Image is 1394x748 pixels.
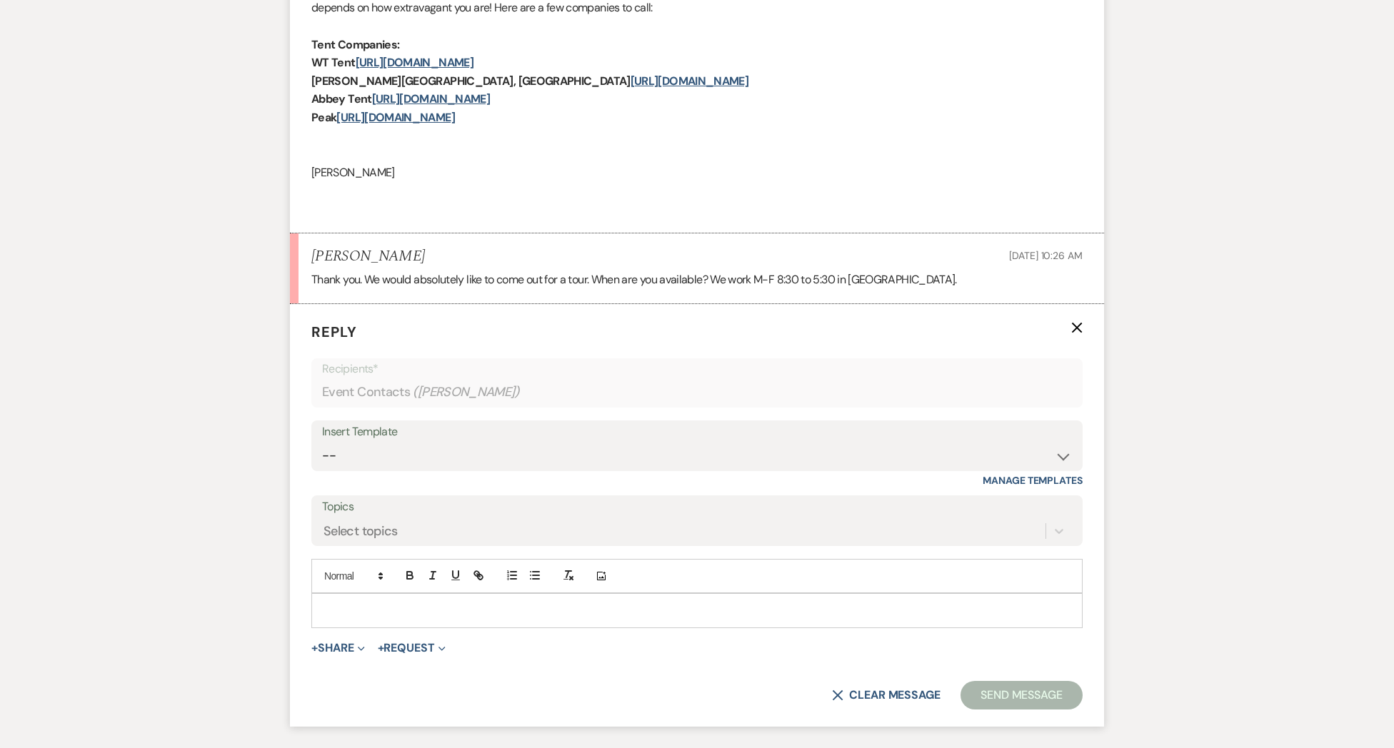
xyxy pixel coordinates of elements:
a: [URL][DOMAIN_NAME] [631,74,748,89]
p: Thank you. We would absolutely like to come out for a tour. When are you available? We work M-F 8... [311,271,1083,289]
button: Share [311,642,365,654]
strong: Peak [311,110,336,125]
button: Request [378,642,446,654]
p: Recipients* [322,360,1072,378]
div: Insert Template [322,422,1072,443]
button: Send Message [961,681,1083,709]
p: [PERSON_NAME] [311,163,1083,182]
a: [URL][DOMAIN_NAME] [372,91,490,106]
a: [URL][DOMAIN_NAME] [356,55,473,70]
a: Manage Templates [983,474,1083,487]
div: Select topics [324,522,398,541]
span: + [311,642,318,654]
label: Topics [322,497,1072,517]
strong: [PERSON_NAME][GEOGRAPHIC_DATA], [GEOGRAPHIC_DATA] [311,74,631,89]
span: + [378,642,384,654]
span: [DATE] 10:26 AM [1009,249,1083,262]
strong: WT Tent [311,55,356,70]
strong: Abbey Tent [311,91,372,106]
strong: Tent Companies: [311,37,399,52]
h5: [PERSON_NAME] [311,248,425,266]
button: Clear message [832,689,941,701]
div: Event Contacts [322,378,1072,406]
a: [URL][DOMAIN_NAME] [336,110,454,125]
span: Reply [311,323,357,341]
span: ( [PERSON_NAME] ) [413,383,520,402]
